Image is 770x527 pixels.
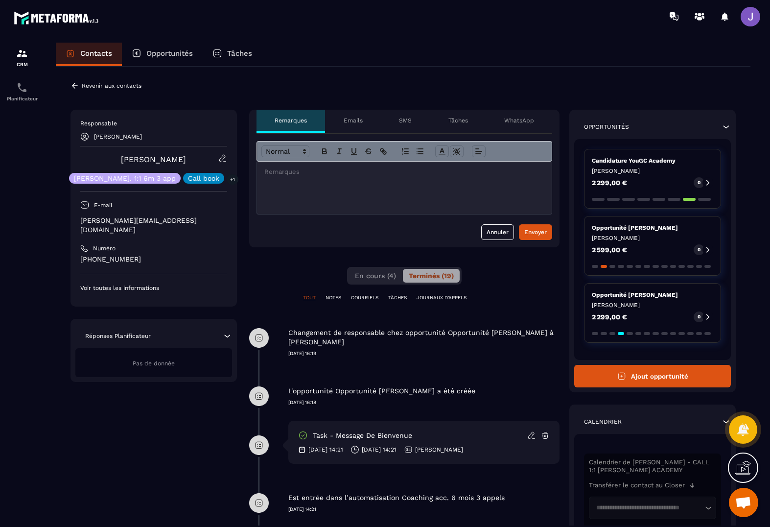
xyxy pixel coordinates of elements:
a: [PERSON_NAME] [121,155,186,164]
p: SMS [399,117,412,124]
img: scheduler [16,82,28,94]
p: 0 [698,246,700,253]
p: Calendrier [584,418,622,426]
p: Voir toutes les informations [80,284,227,292]
p: Tâches [448,117,468,124]
img: formation [16,48,28,59]
p: Responsable [80,120,227,127]
p: 0 [698,313,700,320]
p: [DATE] 14:21 [362,446,397,454]
p: [PERSON_NAME] [94,133,142,140]
p: Emails [344,117,363,124]
p: +1 [227,174,238,185]
p: [PHONE_NUMBER] [80,255,227,264]
p: Call book [188,175,219,182]
p: NOTES [326,294,341,301]
button: Ajout opportunité [574,365,731,387]
p: Remarques [275,117,307,124]
p: 2 299,00 € [592,313,627,320]
p: Planificateur [2,96,42,101]
p: task - Message de bienvenue [313,431,412,440]
p: 0 [698,179,700,186]
p: [PERSON_NAME] [592,167,713,175]
p: E-mail [94,201,113,209]
p: [PERSON_NAME]. 1:1 6m 3 app [74,175,176,182]
p: Opportunité [PERSON_NAME] [592,291,713,299]
p: [PERSON_NAME] [592,234,713,242]
p: CRM [2,62,42,67]
span: Pas de donnée [133,360,175,367]
p: [DATE] 16:18 [288,399,560,406]
p: TOUT [303,294,316,301]
a: Tâches [203,43,262,66]
p: Opportunité [PERSON_NAME] [592,224,713,232]
a: schedulerschedulerPlanificateur [2,74,42,109]
a: formationformationCRM [2,40,42,74]
p: [DATE] 14:21 [288,506,560,513]
p: TÂCHES [388,294,407,301]
button: En cours (4) [349,269,402,283]
p: Revenir aux contacts [82,82,141,89]
p: Est entrée dans l’automatisation Coaching acc. 6 mois 3 appels [288,493,505,503]
a: Contacts [56,43,122,66]
p: Changement de responsable chez opportunité Opportunité [PERSON_NAME] à [PERSON_NAME] [288,328,558,347]
button: Envoyer [519,224,552,240]
p: [PERSON_NAME] [415,446,463,454]
a: Opportunités [122,43,203,66]
p: [PERSON_NAME][EMAIL_ADDRESS][DOMAIN_NAME] [80,216,227,235]
p: Opportunités [146,49,193,58]
p: WhatsApp [504,117,534,124]
p: 2 299,00 € [592,179,627,186]
p: Numéro [93,244,116,252]
p: Opportunités [584,123,629,131]
p: Candidature YouGC Academy [592,157,713,165]
p: COURRIELS [351,294,378,301]
p: Contacts [80,49,112,58]
p: 2 599,00 € [592,246,627,253]
div: Envoyer [524,227,547,237]
p: [PERSON_NAME] [592,301,713,309]
p: Réponses Planificateur [85,332,151,340]
p: L'opportunité Opportunité [PERSON_NAME] a été créée [288,386,475,396]
img: logo [14,9,102,27]
p: [DATE] 16:19 [288,350,560,357]
span: En cours (4) [355,272,396,280]
p: Tâches [227,49,252,58]
div: Ouvrir le chat [729,488,758,517]
button: Terminés (19) [403,269,460,283]
button: Annuler [481,224,514,240]
p: JOURNAUX D'APPELS [417,294,467,301]
span: Terminés (19) [409,272,454,280]
p: [DATE] 14:21 [308,446,343,454]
